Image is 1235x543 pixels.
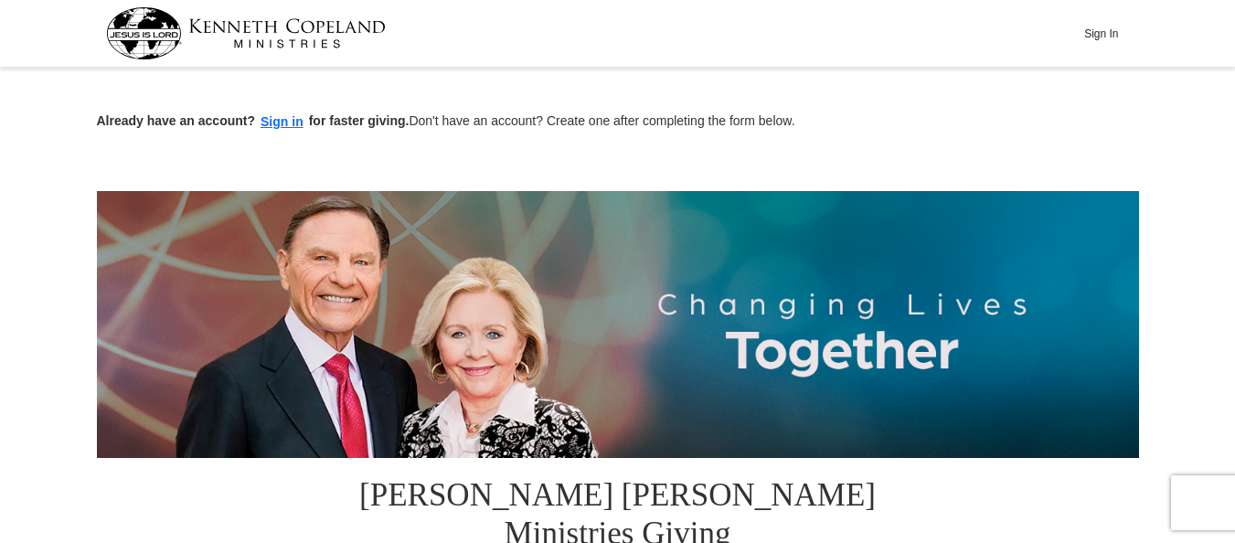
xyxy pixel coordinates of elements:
button: Sign In [1074,19,1129,48]
p: Don't have an account? Create one after completing the form below. [97,112,1139,133]
button: Sign in [255,112,309,133]
img: kcm-header-logo.svg [106,7,386,59]
strong: Already have an account? for faster giving. [97,113,410,128]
